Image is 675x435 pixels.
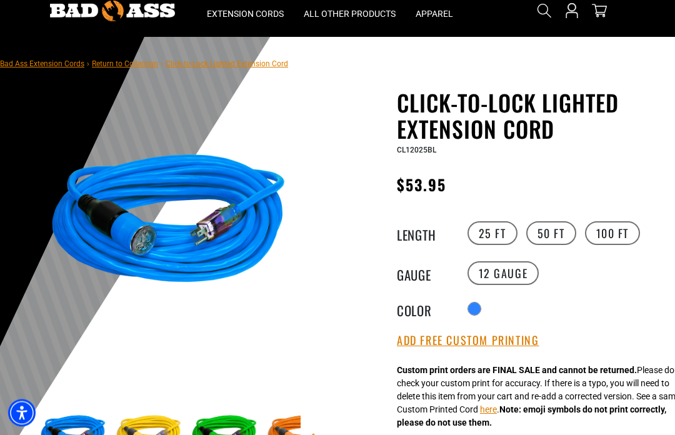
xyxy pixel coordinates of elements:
[397,334,539,348] button: Add Free Custom Printing
[585,222,641,246] label: 100 FT
[92,60,158,69] a: Return to Collection
[534,1,554,21] summary: Search
[50,1,175,22] img: Bad Ass Extension Cords
[480,404,497,417] button: here
[87,60,89,69] span: ›
[207,9,284,20] span: Extension Cords
[37,92,301,356] img: blue
[397,90,666,142] h1: Click-to-Lock Lighted Extension Cord
[397,266,459,282] legend: Gauge
[467,262,539,286] label: 12 Gauge
[467,222,517,246] label: 25 FT
[166,60,288,69] span: Click-to-Lock Lighted Extension Cord
[397,405,666,428] strong: Note: emoji symbols do not print correctly, please do not use them.
[526,222,576,246] label: 50 FT
[161,60,163,69] span: ›
[397,146,436,155] span: CL12025BL
[397,174,446,196] span: $53.95
[416,9,453,20] span: Apparel
[397,301,459,317] legend: Color
[397,226,459,242] legend: Length
[8,399,36,427] div: Accessibility Menu
[304,9,396,20] span: All Other Products
[397,366,637,376] strong: Custom print orders are FINAL SALE and cannot be returned.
